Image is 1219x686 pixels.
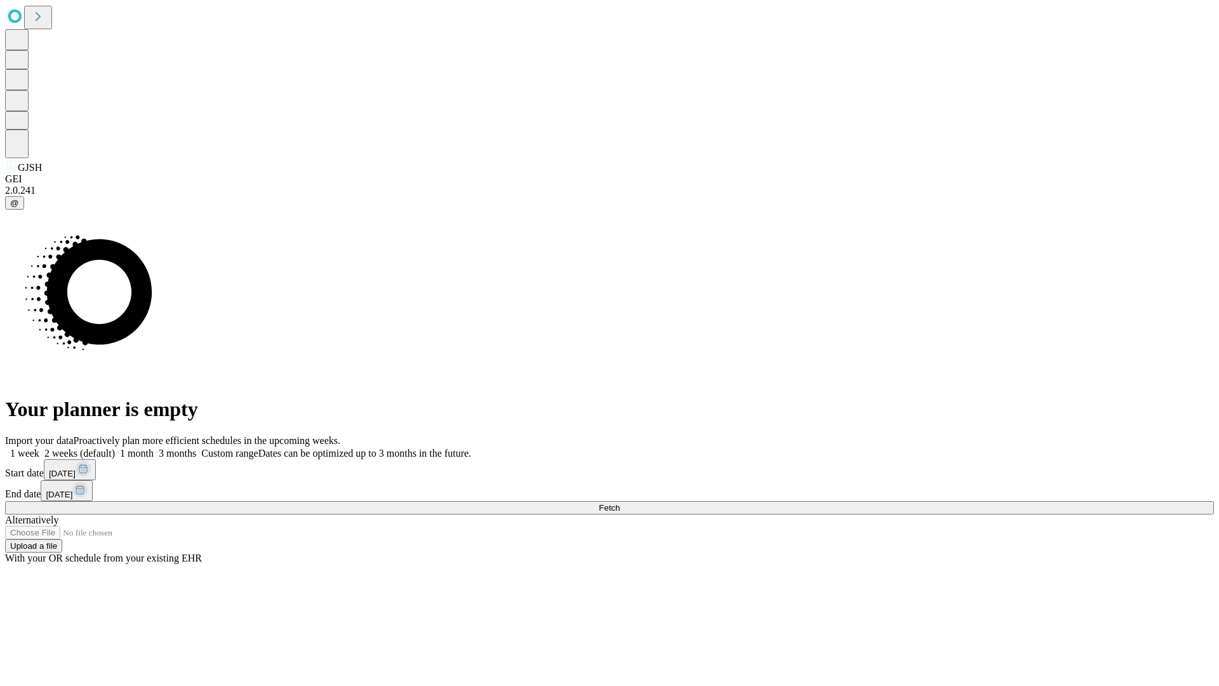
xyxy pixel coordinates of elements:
h1: Your planner is empty [5,398,1214,421]
button: Upload a file [5,539,62,553]
button: [DATE] [44,459,96,480]
span: Import your data [5,435,74,446]
span: 2 weeks (default) [44,448,115,459]
span: Dates can be optimized up to 3 months in the future. [258,448,471,459]
span: Fetch [599,503,620,513]
button: [DATE] [41,480,93,501]
span: With your OR schedule from your existing EHR [5,553,202,563]
div: Start date [5,459,1214,480]
span: @ [10,198,19,208]
span: Custom range [201,448,258,459]
span: Proactively plan more efficient schedules in the upcoming weeks. [74,435,340,446]
span: 1 month [120,448,154,459]
span: 3 months [159,448,196,459]
span: [DATE] [46,490,72,499]
div: 2.0.241 [5,185,1214,196]
span: 1 week [10,448,39,459]
span: [DATE] [49,469,76,478]
span: GJSH [18,162,42,173]
div: GEI [5,173,1214,185]
div: End date [5,480,1214,501]
button: Fetch [5,501,1214,514]
span: Alternatively [5,514,58,525]
button: @ [5,196,24,210]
